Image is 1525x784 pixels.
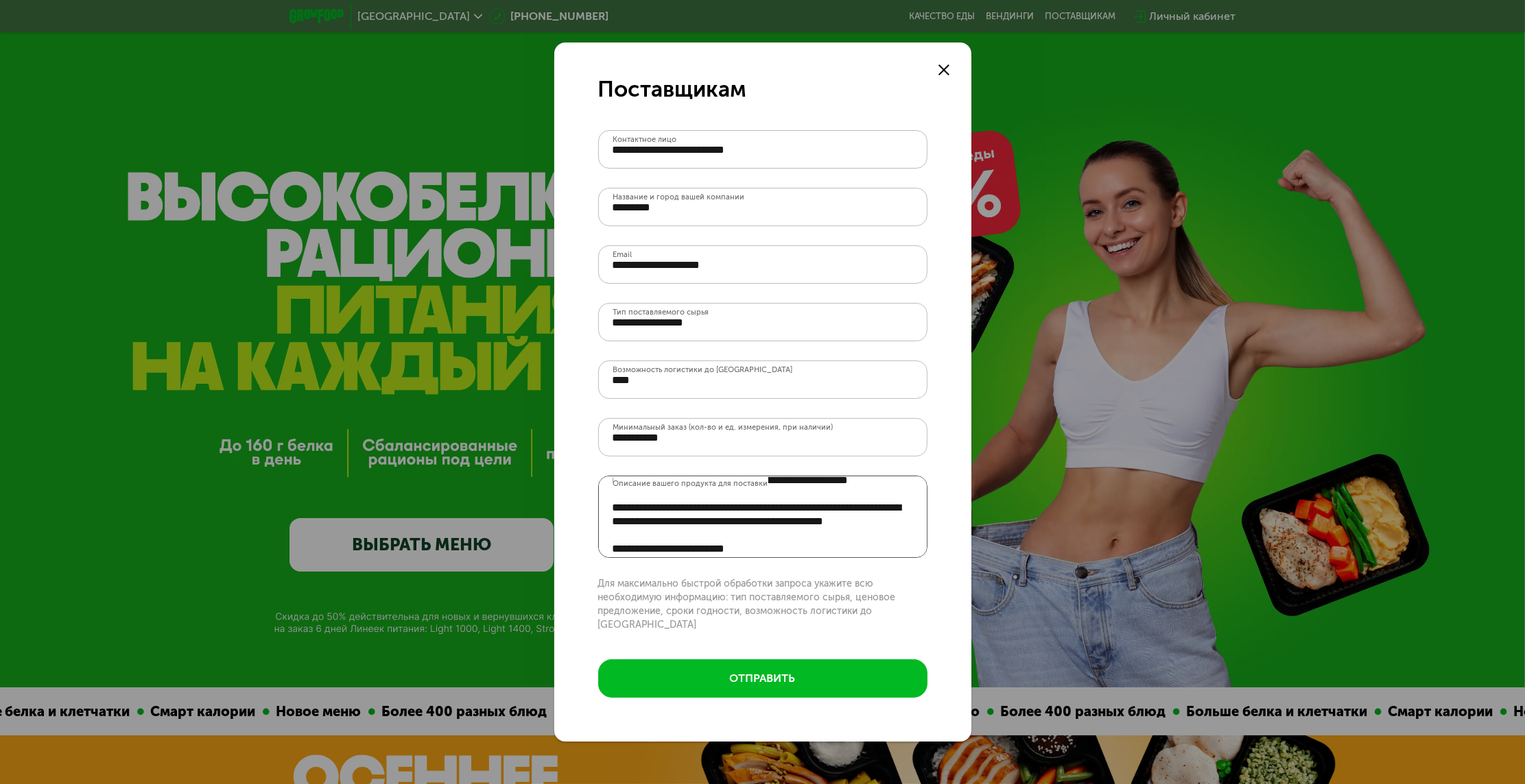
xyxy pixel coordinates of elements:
p: Для максимально быстрой обработки запроса укажите всю необходимую информацию: тип поставляемого с... [598,577,927,632]
label: Email [613,251,633,258]
label: Возможность логистики до [GEOGRAPHIC_DATA] [613,366,793,373]
label: Тип поставляемого сырья [613,308,709,316]
button: отправить [598,659,927,698]
label: Название и город вашей компании [613,193,745,201]
label: Контактное лицо [613,136,677,143]
label: Минимальный заказ (кол-во и ед. измерения, при наличии) [613,424,834,431]
div: Поставщикам [598,75,927,103]
label: Описание вашего продукта для поставки [613,477,768,490]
